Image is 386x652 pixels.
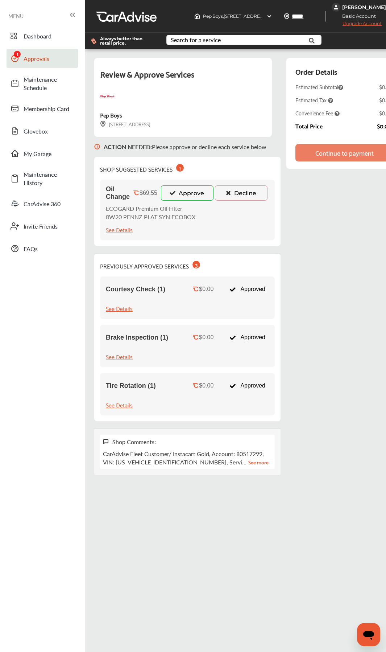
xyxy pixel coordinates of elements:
[284,13,290,19] img: location_vector.a44bc228.svg
[357,623,380,646] iframe: Button to launch messaging window
[94,137,100,157] img: svg+xml;base64,PHN2ZyB3aWR0aD0iMTYiIGhlaWdodD0iMTciIHZpZXdCb3g9IjAgMCAxNiAxNyIgZmlsbD0ibm9uZSIgeG...
[103,439,109,445] img: svg+xml;base64,PHN2ZyB3aWR0aD0iMTYiIGhlaWdodD0iMTciIHZpZXdCb3g9IjAgMCAxNiAxNyIgZmlsbD0ibm9uZSIgeG...
[24,222,74,230] span: Invite Friends
[24,75,74,92] span: Maintenance Schedule
[24,54,74,63] span: Approvals
[332,3,340,12] img: jVpblrzwTbfkPYzPPzSLxeg0AAAAASUVORK5CYII=
[7,144,78,163] a: My Garage
[106,185,130,201] span: Oil Change
[161,185,213,201] button: Approve
[100,120,150,128] div: [STREET_ADDRESS]
[7,167,78,190] a: Maintenance History
[24,127,74,135] span: Glovebox
[100,67,266,90] div: Review & Approve Services
[100,110,122,120] div: Pep Boys
[199,382,213,389] div: $0.00
[7,217,78,235] a: Invite Friends
[24,104,74,113] span: Membership Card
[7,49,78,68] a: Approvals
[194,13,200,19] img: header-home-logo.8d720a4f.svg
[215,185,267,201] button: Decline
[295,110,340,117] span: Convenience Fee
[24,149,74,158] span: My Garage
[295,83,343,91] span: Estimated Subtotal
[100,37,155,45] span: Always better than retail price.
[112,438,156,446] div: Shop Comments:
[199,334,213,341] div: $0.00
[315,149,374,156] div: Continue to payment
[100,163,184,174] div: SHOP SUGGESTED SERVICES
[295,97,333,104] span: Estimated Tax
[325,11,326,22] img: header-divider.bc55588e.svg
[100,121,106,127] img: svg+xml;base64,PHN2ZyB3aWR0aD0iMTYiIGhlaWdodD0iMTciIHZpZXdCb3g9IjAgMCAxNiAxNyIgZmlsbD0ibm9uZSIgeG...
[106,334,168,341] span: Brake Inspection (1)
[106,204,195,213] p: ECOGARD Premium Oil Filter
[226,379,269,393] div: Approved
[226,282,269,296] div: Approved
[295,123,323,129] div: Total Price
[24,32,74,40] span: Dashboard
[106,286,165,293] span: Courtesy Check (1)
[266,13,272,19] img: header-down-arrow.9dd2ce7d.svg
[24,200,74,208] span: CarAdvise 360
[103,450,272,466] p: CarAdvise Fleet Customer/ Instacart Gold, Account: 80517299, VIN: [US_VEHICLE_IDENTIFICATION_NUMB...
[248,458,269,466] a: See more
[91,38,96,44] img: dollor_label_vector.a70140d1.svg
[192,261,200,268] div: 3
[332,21,382,30] span: Upgrade Account
[100,90,115,104] img: logo-pepboys.png
[332,12,381,20] span: Basic Account
[106,213,195,221] p: 0W20 PENNZ PLAT SYN ECOBOX
[100,259,200,271] div: PREVIOUSLY APPROVED SERVICES
[7,194,78,213] a: CarAdvise 360
[8,13,24,19] span: MENU
[7,239,78,258] a: FAQs
[24,245,74,253] span: FAQs
[106,400,133,410] div: See Details
[171,37,221,43] div: Search for a service
[203,13,331,19] span: Pep Boys , [STREET_ADDRESS] [GEOGRAPHIC_DATA] , NY 11215
[106,225,133,234] div: See Details
[24,170,74,187] span: Maintenance History
[199,286,213,292] div: $0.00
[106,382,156,390] span: Tire Rotation (1)
[7,99,78,118] a: Membership Card
[7,26,78,45] a: Dashboard
[295,65,337,78] div: Order Details
[140,190,157,196] div: $69.55
[342,4,386,11] div: [PERSON_NAME]
[106,303,133,313] div: See Details
[104,143,266,151] p: Please approve or decline each service below
[106,352,133,361] div: See Details
[7,122,78,140] a: Glovebox
[226,331,269,344] div: Approved
[7,71,78,95] a: Maintenance Schedule
[176,164,184,172] div: 1
[104,143,152,151] b: ACTION NEEDED :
